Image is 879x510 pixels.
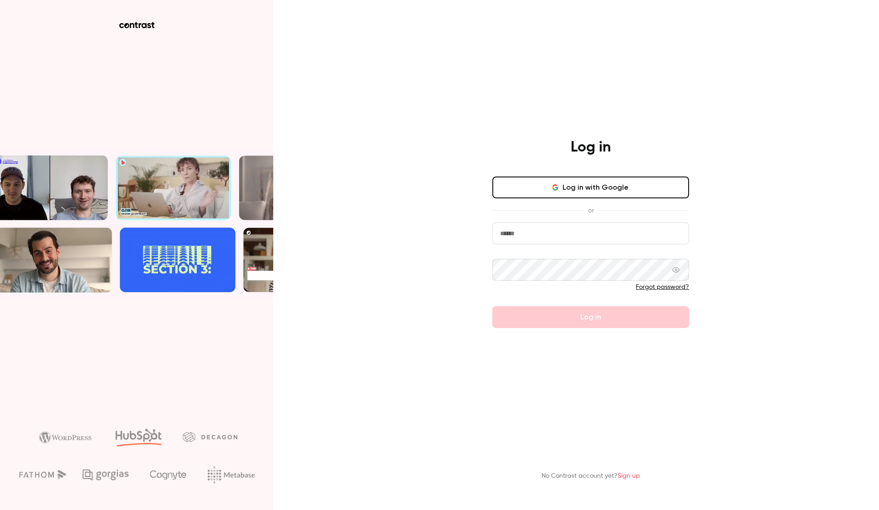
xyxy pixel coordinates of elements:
span: or [583,206,598,215]
img: decagon [183,432,237,442]
button: Log in with Google [492,177,689,198]
h4: Log in [571,138,611,157]
a: Forgot password? [636,284,689,290]
p: No Contrast account yet? [542,471,640,481]
a: Sign up [618,473,640,479]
